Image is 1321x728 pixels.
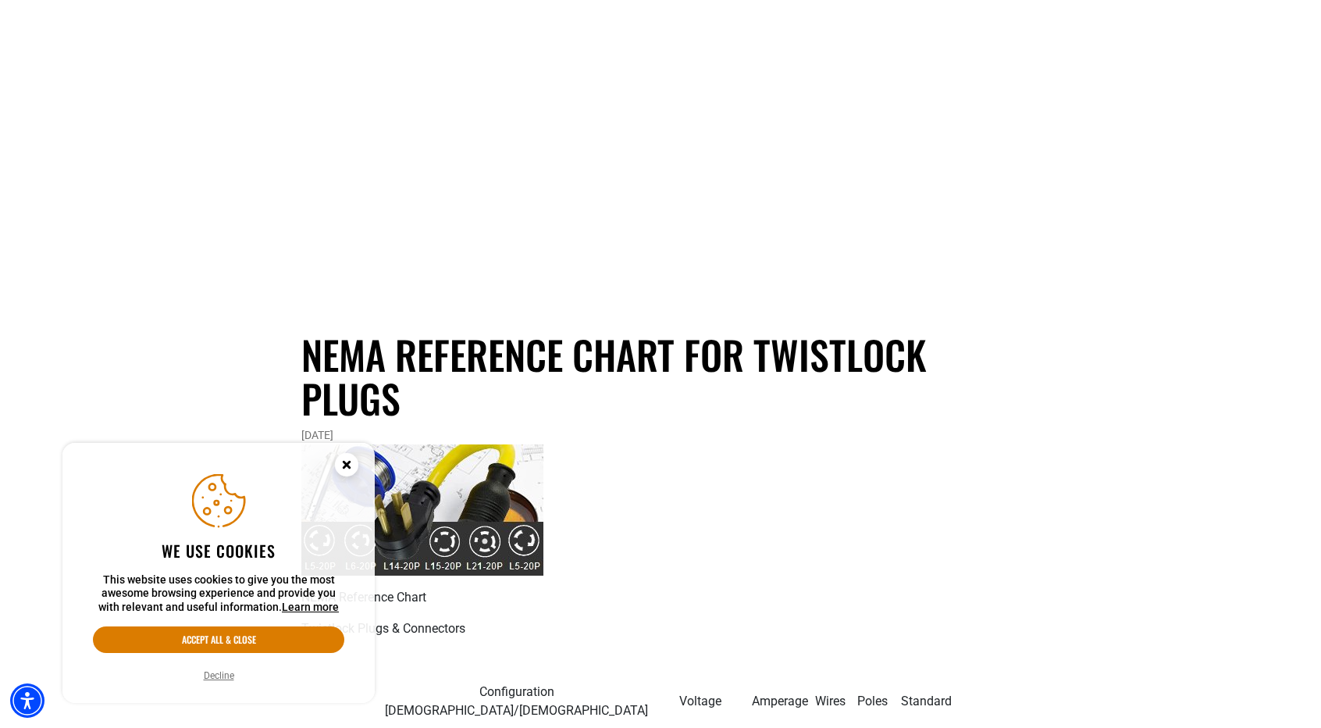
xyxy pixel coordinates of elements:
[93,626,344,653] button: Accept all & close
[301,444,543,576] img: Nema Twistlock Plug Types
[385,684,648,718] strong: Configuration [DEMOGRAPHIC_DATA]/[DEMOGRAPHIC_DATA]
[301,429,333,441] time: [DATE]
[62,443,375,704] aside: Cookie Consent
[301,332,1020,419] h1: NEMA Reference Chart for Twistlock Plugs
[857,694,888,708] strong: Poles
[93,541,344,561] h2: We use cookies
[10,683,45,718] div: Accessibility Menu
[301,621,465,636] strong: Twistlock Plugs & Connectors
[282,601,339,613] a: This website uses cookies to give you the most awesome browsing experience and provide you with r...
[199,668,239,683] button: Decline
[752,694,808,708] strong: Amperage
[679,694,721,708] strong: Voltage
[901,694,952,708] strong: Standard
[93,573,344,615] p: This website uses cookies to give you the most awesome browsing experience and provide you with r...
[815,694,846,708] strong: Wires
